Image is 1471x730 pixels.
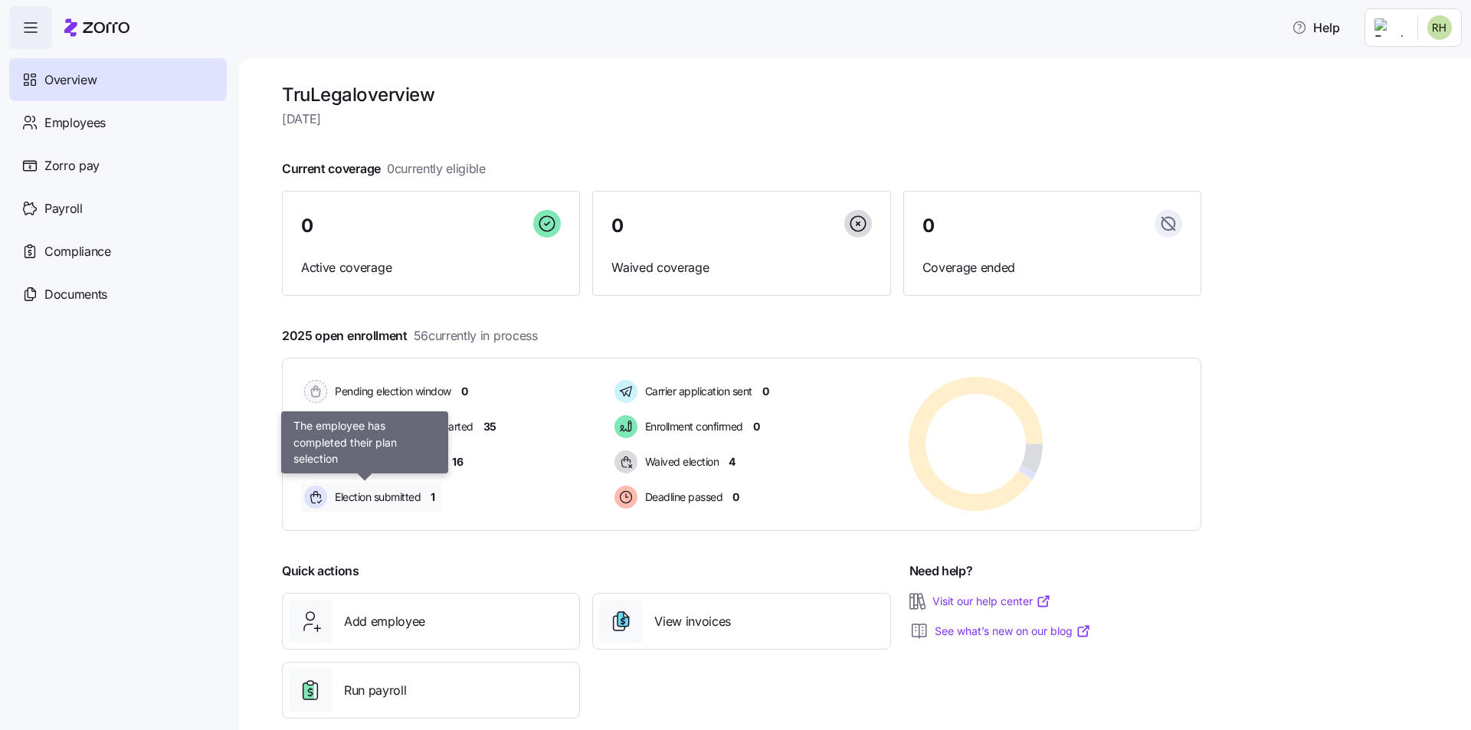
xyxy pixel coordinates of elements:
[762,384,769,399] span: 0
[1279,12,1352,43] button: Help
[414,326,538,345] span: 56 currently in process
[922,258,1182,277] span: Coverage ended
[640,454,719,470] span: Waived election
[935,624,1091,639] a: See what’s new on our blog
[44,199,83,218] span: Payroll
[330,454,442,470] span: Election active: Started
[1374,18,1405,37] img: Employer logo
[753,419,760,434] span: 0
[344,612,425,631] span: Add employee
[452,454,463,470] span: 16
[9,273,227,316] a: Documents
[44,285,107,304] span: Documents
[932,594,1051,609] a: Visit our help center
[282,110,1201,129] span: [DATE]
[483,419,496,434] span: 35
[909,561,973,581] span: Need help?
[330,419,473,434] span: Election active: Hasn't started
[44,156,100,175] span: Zorro pay
[640,419,743,434] span: Enrollment confirmed
[301,258,561,277] span: Active coverage
[1292,18,1340,37] span: Help
[431,489,435,505] span: 1
[330,489,421,505] span: Election submitted
[640,384,752,399] span: Carrier application sent
[282,561,359,581] span: Quick actions
[9,144,227,187] a: Zorro pay
[282,326,538,345] span: 2025 open enrollment
[611,258,871,277] span: Waived coverage
[654,612,731,631] span: View invoices
[9,58,227,101] a: Overview
[44,242,111,261] span: Compliance
[44,70,97,90] span: Overview
[732,489,739,505] span: 0
[387,159,486,178] span: 0 currently eligible
[729,454,735,470] span: 4
[344,681,406,700] span: Run payroll
[9,230,227,273] a: Compliance
[461,384,468,399] span: 0
[330,384,451,399] span: Pending election window
[282,83,1201,106] h1: TruLegal overview
[922,217,935,235] span: 0
[611,217,624,235] span: 0
[9,187,227,230] a: Payroll
[301,217,313,235] span: 0
[640,489,723,505] span: Deadline passed
[1427,15,1452,40] img: 9866fcb425cea38f43e255766a713f7f
[282,159,486,178] span: Current coverage
[44,113,106,133] span: Employees
[9,101,227,144] a: Employees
